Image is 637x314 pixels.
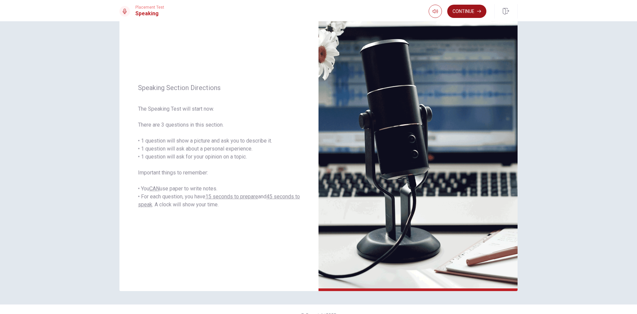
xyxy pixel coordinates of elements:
span: Speaking Section Directions [138,84,300,92]
span: Placement Test [135,5,164,10]
img: speaking intro [318,1,518,291]
button: Continue [447,5,486,18]
h1: Speaking [135,10,164,18]
span: The Speaking Test will start now. There are 3 questions in this section. • 1 question will show a... [138,105,300,209]
u: 15 seconds to prepare [205,193,258,200]
u: CAN [149,185,160,192]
